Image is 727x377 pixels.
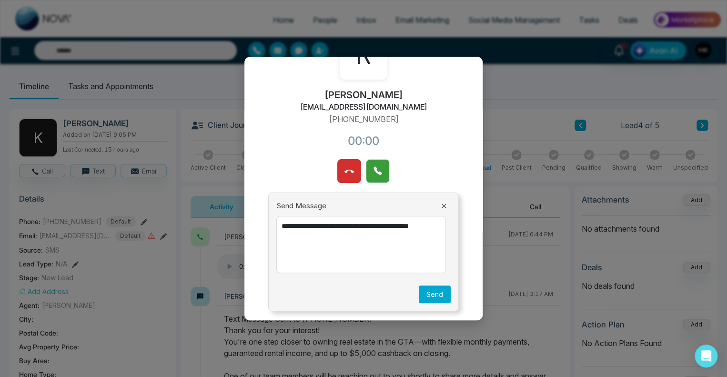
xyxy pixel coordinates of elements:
div: Open Intercom Messenger [695,345,717,367]
span: Send Message [276,201,326,212]
h2: [EMAIL_ADDRESS][DOMAIN_NAME] [300,102,427,112]
p: [PHONE_NUMBER] [329,113,399,125]
h2: [PERSON_NAME] [324,89,403,101]
button: Send [419,285,451,303]
div: 00:00 [348,132,379,150]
